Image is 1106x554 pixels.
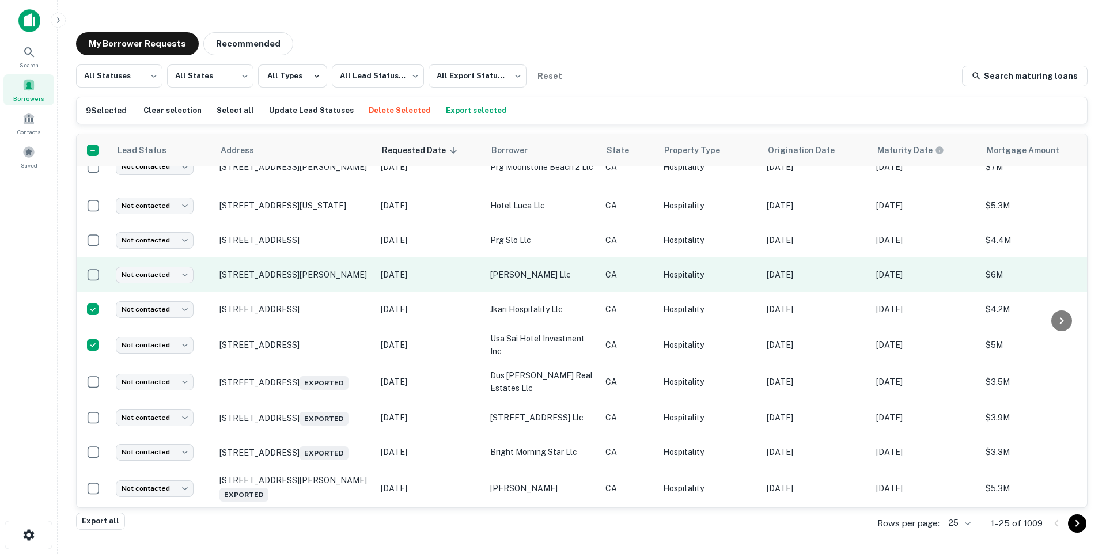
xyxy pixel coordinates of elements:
p: Hospitality [663,268,755,281]
span: Lead Status [117,143,181,157]
p: CA [605,411,652,424]
button: Delete Selected [366,102,434,119]
p: [STREET_ADDRESS][US_STATE] [219,200,369,211]
div: Not contacted [116,374,194,390]
p: CA [605,234,652,246]
span: Exported [300,376,349,390]
p: [DATE] [767,411,865,424]
p: [DATE] [767,482,865,495]
button: Clear selection [141,102,204,119]
span: Search [20,60,39,70]
div: Not contacted [116,337,194,354]
p: [DATE] [381,268,479,281]
span: Origination Date [768,143,850,157]
p: [STREET_ADDRESS] [219,374,369,390]
h6: Maturity Date [877,144,933,157]
p: [STREET_ADDRESS][PERSON_NAME] [219,270,369,280]
th: Requested Date [375,134,484,166]
p: [DATE] [767,446,865,458]
p: $4.4M [986,234,1089,246]
span: Maturity dates displayed may be estimated. Please contact the lender for the most accurate maturi... [877,144,959,157]
th: Lead Status [110,134,214,166]
p: [DATE] [381,375,479,388]
p: [DATE] [381,339,479,351]
div: 25 [944,515,972,532]
span: Borrower [491,143,543,157]
a: Contacts [3,108,54,139]
p: $6M [986,268,1089,281]
p: [DATE] [876,375,974,388]
span: Mortgage Amount [987,143,1074,157]
p: [DATE] [381,411,479,424]
p: [STREET_ADDRESS] [219,235,369,245]
p: [DATE] [876,161,974,173]
th: Origination Date [761,134,870,166]
div: Not contacted [116,198,194,214]
span: Exported [219,488,268,502]
button: Export selected [443,102,510,119]
th: State [600,134,657,166]
p: hotel luca llc [490,199,594,212]
div: Not contacted [116,158,194,175]
p: CA [605,446,652,458]
p: $3.5M [986,375,1089,388]
p: [PERSON_NAME] llc [490,268,594,281]
p: $3.9M [986,411,1089,424]
p: [DATE] [876,234,974,246]
p: Hospitality [663,482,755,495]
div: Maturity dates displayed may be estimated. Please contact the lender for the most accurate maturi... [877,144,944,157]
p: [DATE] [876,339,974,351]
p: Hospitality [663,303,755,316]
span: Requested Date [382,143,461,157]
p: CA [605,375,652,388]
p: [DATE] [767,339,865,351]
p: [DATE] [767,375,865,388]
a: Borrowers [3,74,54,105]
p: Hospitality [663,199,755,212]
button: Reset [531,64,568,88]
p: [DATE] [876,268,974,281]
p: [STREET_ADDRESS] llc [490,411,594,424]
p: CA [605,482,652,495]
p: [DATE] [767,161,865,173]
p: [STREET_ADDRESS] [219,304,369,314]
span: Contacts [17,127,40,136]
th: Property Type [657,134,761,166]
p: [DATE] [876,199,974,212]
p: [DATE] [381,482,479,495]
p: 1–25 of 1009 [991,517,1043,530]
button: Export all [76,513,125,530]
p: [DATE] [767,303,865,316]
p: [STREET_ADDRESS][PERSON_NAME] [219,475,369,502]
span: State [607,143,644,157]
div: Not contacted [116,267,194,283]
p: [DATE] [381,161,479,173]
span: Exported [300,412,349,426]
div: Not contacted [116,232,194,249]
p: $5.3M [986,199,1089,212]
p: [STREET_ADDRESS][PERSON_NAME] [219,162,369,172]
p: [DATE] [876,303,974,316]
p: [STREET_ADDRESS] [219,409,369,426]
div: Chat Widget [1048,462,1106,517]
a: Saved [3,141,54,172]
p: CA [605,161,652,173]
p: CA [605,199,652,212]
p: Hospitality [663,234,755,246]
button: Select all [214,102,257,119]
p: [STREET_ADDRESS] [219,340,369,350]
button: Go to next page [1068,514,1086,533]
p: CA [605,339,652,351]
h6: 9 Selected [86,104,127,117]
p: prg moonstone beach 2 llc [490,161,594,173]
p: Hospitality [663,411,755,424]
p: [DATE] [767,234,865,246]
p: [DATE] [381,234,479,246]
button: Update Lead Statuses [266,102,357,119]
p: $3.3M [986,446,1089,458]
div: Not contacted [116,480,194,497]
span: Borrowers [13,94,44,103]
a: Search maturing loans [962,66,1088,86]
